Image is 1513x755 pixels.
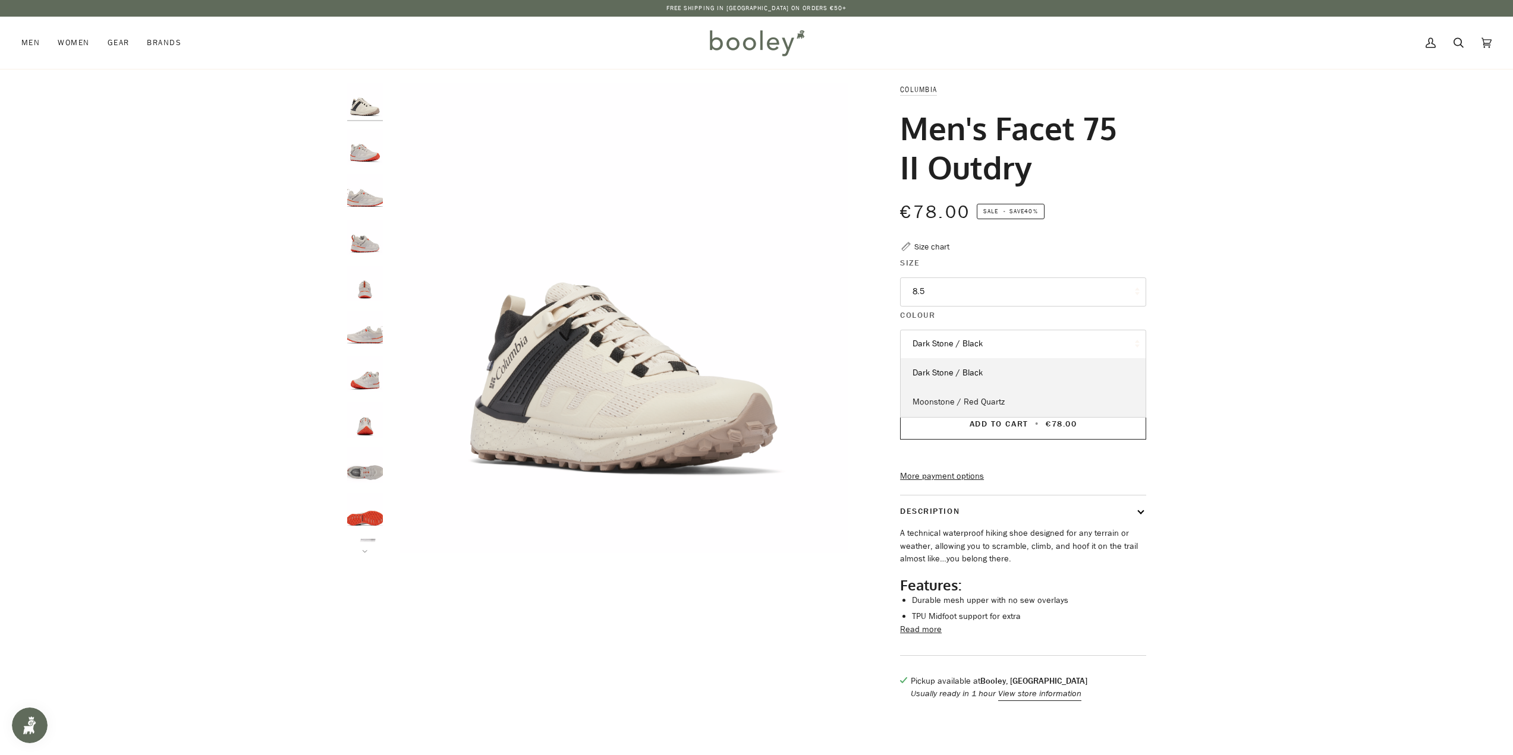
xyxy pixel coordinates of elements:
[49,17,98,69] a: Women
[704,26,809,60] img: Booley
[21,17,49,69] a: Men
[913,367,983,378] span: Dark Stone / Black
[983,207,998,216] span: Sale
[900,330,1146,359] button: Dark Stone / Black
[912,610,1146,623] li: TPU Midfoot support for extra
[347,493,383,529] img: Columbia Men's Facet 75 II Outdry Moonstone / Red Quartz - Booley Galway
[389,83,859,553] img: Columbia Men&#39;s Facet 75 II Outdry Dark Stone / Black - Booley Galway
[914,241,949,253] div: Size chart
[138,17,190,69] a: Brands
[1046,418,1077,429] span: €78.00
[998,687,1081,700] button: View store information
[666,4,847,13] p: Free Shipping in [GEOGRAPHIC_DATA] on Orders €50+
[977,204,1045,219] span: Save
[913,396,1005,407] span: Moonstone / Red Quartz
[12,707,48,743] iframe: Button to open loyalty program pop-up
[1024,207,1037,216] span: 40%
[900,309,935,321] span: Colour
[147,37,181,49] span: Brands
[347,83,383,119] img: Columbia Men's Facet 75 II Outdry Dark Stone / Black - Booley Galway
[900,470,1146,483] a: More payment options
[1031,418,1043,429] span: •
[347,174,383,210] img: Columbia Men's Facet 75 II Outdry Moonstone / Red Quartz - Booley Galway
[347,402,383,438] img: Columbia Men's Facet 75 II Outdry Moonstone / Red Quartz - Booley Galway
[900,108,1137,187] h1: Men's Facet 75 II Outdry
[900,407,1146,440] button: Add to Cart • €78.00
[21,37,40,49] span: Men
[900,495,1146,527] button: Description
[901,358,1146,388] a: Dark Stone / Black
[900,623,942,636] button: Read more
[900,527,1146,566] p: A technical waterproof hiking shoe designed for any terrain or weather, allowing you to scramble,...
[347,356,383,392] img: Columbia Men's Facet 75 II Outdry Moonstone / Red Quartz - Booley Galway
[99,17,139,69] a: Gear
[980,675,1087,687] strong: Booley, [GEOGRAPHIC_DATA]
[970,418,1028,429] span: Add to Cart
[347,266,383,301] img: Columbia Men's Facet 75 II Outdry Moonstone / Red Quartz - Booley Galway
[900,200,970,225] span: €78.00
[911,675,1087,688] p: Pickup available at
[900,576,1146,594] h2: Features:
[347,220,383,255] img: Columbia Men's Facet 75 II Outdry Moonstone / Red Quartz - Booley Galway
[389,83,859,553] div: Columbia Men's Facet 75 II Outdry Dark Stone / Black - Booley Galway
[912,594,1146,607] li: Durable mesh upper with no sew overlays
[911,687,1087,700] p: Usually ready in 1 hour
[347,447,383,483] img: Columbia Men's Facet 75 II Outdry Moonstone / Red Quartz - Booley Galway
[901,387,1146,417] a: Moonstone / Red Quartz
[347,129,383,165] img: Columbia Men's Facet 75 II Outdry Moonstone / Red Quartz - Booley Galway
[1000,207,1009,216] em: •
[900,257,920,269] span: Size
[58,37,89,49] span: Women
[900,277,1146,307] button: 8.5
[108,37,130,49] span: Gear
[347,311,383,346] img: Columbia Men's Facet 75 II Outdry Moonstone / Red Quartz - Booley Galway
[900,84,937,94] a: Columbia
